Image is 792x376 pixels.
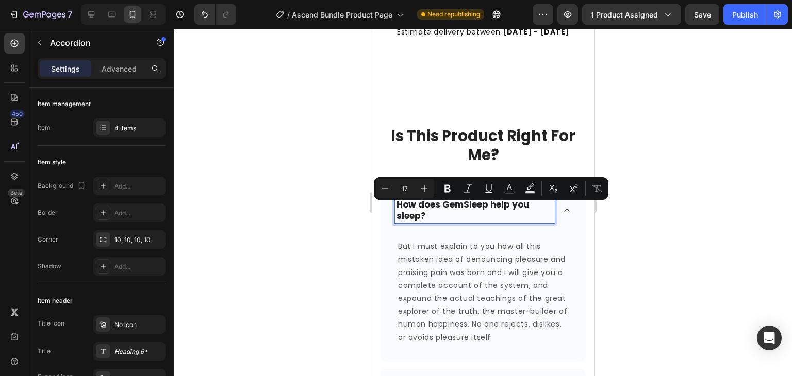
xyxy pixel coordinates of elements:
[8,189,25,197] div: Beta
[372,29,594,376] iframe: Design area
[24,170,181,193] p: How does GemSleep help you sleep?
[68,8,72,21] p: 7
[51,63,80,74] p: Settings
[38,123,51,132] div: Item
[114,209,163,218] div: Add...
[38,208,58,217] div: Border
[287,9,290,20] span: /
[38,158,66,167] div: Item style
[114,182,163,191] div: Add...
[694,10,711,19] span: Save
[732,9,758,20] div: Publish
[38,99,91,109] div: Item management
[591,9,658,20] span: 1 product assigned
[26,211,196,315] p: But I must explain to you how all this mistaken idea of denouncing pleasure and praising pain was...
[114,262,163,271] div: Add...
[194,4,236,25] div: Undo/Redo
[427,10,480,19] span: Need republishing
[50,37,138,49] p: Accordion
[38,347,51,356] div: Title
[10,110,25,118] div: 450
[723,4,767,25] button: Publish
[8,97,214,138] h2: Is This Product Right For Me?
[114,320,163,330] div: No icon
[114,124,163,133] div: 4 items
[38,296,73,305] div: Item header
[102,63,137,74] p: Advanced
[38,235,58,244] div: Corner
[374,177,608,200] div: Editor contextual toolbar
[757,326,782,350] div: Open Intercom Messenger
[38,319,64,328] div: Title icon
[114,347,163,356] div: Heading 6*
[23,168,183,194] div: Rich Text Editor. Editing area: main
[685,4,719,25] button: Save
[4,4,77,25] button: 7
[582,4,681,25] button: 1 product assigned
[38,179,88,193] div: Background
[38,262,61,271] div: Shadow
[292,9,392,20] span: Ascend Bundle Product Page
[114,235,163,245] div: 10, 10, 10, 10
